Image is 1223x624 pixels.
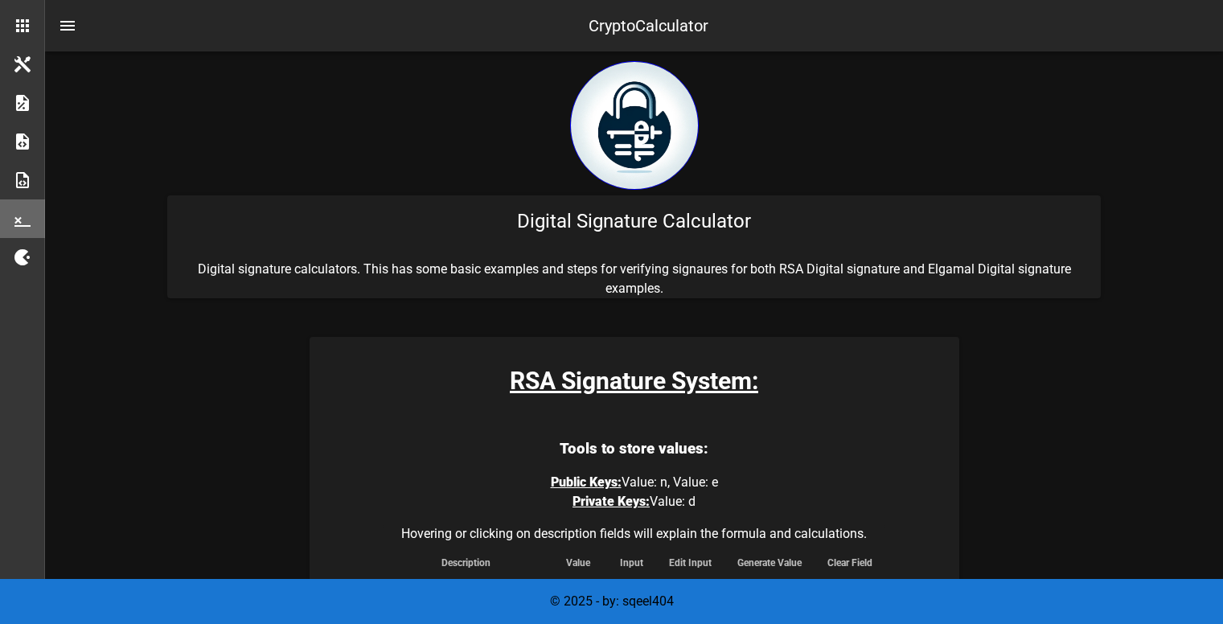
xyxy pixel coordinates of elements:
span: Clear Field [827,557,872,569]
p: Digital signature calculators. This has some basic examples and steps for verifying signaures for... [167,260,1101,298]
th: Edit Input [656,544,724,582]
p: Value: n, Value: e Value: d [383,473,885,511]
h3: RSA Signature System: [310,363,959,399]
caption: Hovering or clicking on description fields will explain the formula and calculations. [383,524,885,544]
img: encryption logo [570,61,699,190]
span: Generate Value [737,557,802,569]
span: Input [620,557,643,569]
a: home [570,178,699,193]
div: CryptoCalculator [589,14,708,38]
th: Generate Value [724,544,815,582]
div: Digital Signature Calculator [167,195,1101,247]
span: Public Keys: [551,474,622,490]
span: Private Keys: [573,494,650,509]
span: © 2025 - by: sqeel404 [550,593,674,609]
th: Clear Field [815,544,885,582]
th: Value [548,544,607,582]
button: nav-menu-toggle [48,6,87,45]
span: Value [566,557,590,569]
span: Edit Input [669,557,712,569]
th: Description [383,544,548,582]
span: Description [441,557,490,569]
h3: Tools to store values: [383,437,885,460]
th: Input [607,544,656,582]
